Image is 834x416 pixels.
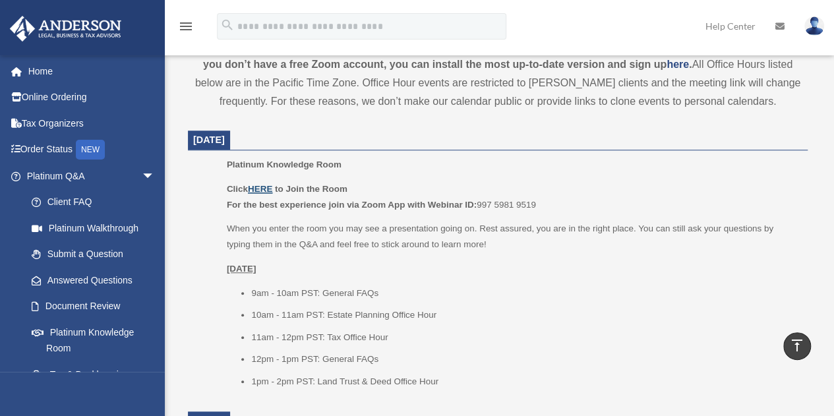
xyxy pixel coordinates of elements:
[9,84,175,111] a: Online Ordering
[18,319,168,361] a: Platinum Knowledge Room
[220,18,235,32] i: search
[9,163,175,189] a: Platinum Q&Aarrow_drop_down
[9,58,175,84] a: Home
[251,307,798,323] li: 10am - 11am PST: Estate Planning Office Hour
[251,351,798,367] li: 12pm - 1pm PST: General FAQs
[18,267,175,293] a: Answered Questions
[9,110,175,136] a: Tax Organizers
[178,18,194,34] i: menu
[227,200,477,210] b: For the best experience join via Zoom App with Webinar ID:
[18,241,175,268] a: Submit a Question
[804,16,824,36] img: User Pic
[251,285,798,301] li: 9am - 10am PST: General FAQs
[789,338,805,353] i: vertical_align_top
[18,361,175,403] a: Tax & Bookkeeping Packages
[227,181,798,212] p: 997 5981 9519
[227,264,256,274] u: [DATE]
[142,163,168,190] span: arrow_drop_down
[9,136,175,163] a: Order StatusNEW
[178,23,194,34] a: menu
[251,330,798,345] li: 11am - 12pm PST: Tax Office Hour
[227,160,342,169] span: Platinum Knowledge Room
[251,374,798,390] li: 1pm - 2pm PST: Land Trust & Deed Office Hour
[248,184,272,194] a: HERE
[227,221,798,252] p: When you enter the room you may see a presentation going on. Rest assured, you are in the right p...
[76,140,105,160] div: NEW
[188,37,808,111] div: All Office Hours listed below are in the Pacific Time Zone. Office Hour events are restricted to ...
[667,59,689,70] a: here
[193,134,225,145] span: [DATE]
[227,184,275,194] b: Click
[689,59,692,70] strong: .
[18,215,175,241] a: Platinum Walkthrough
[18,293,175,320] a: Document Review
[18,189,175,216] a: Client FAQ
[275,184,347,194] b: to Join the Room
[783,332,811,360] a: vertical_align_top
[6,16,125,42] img: Anderson Advisors Platinum Portal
